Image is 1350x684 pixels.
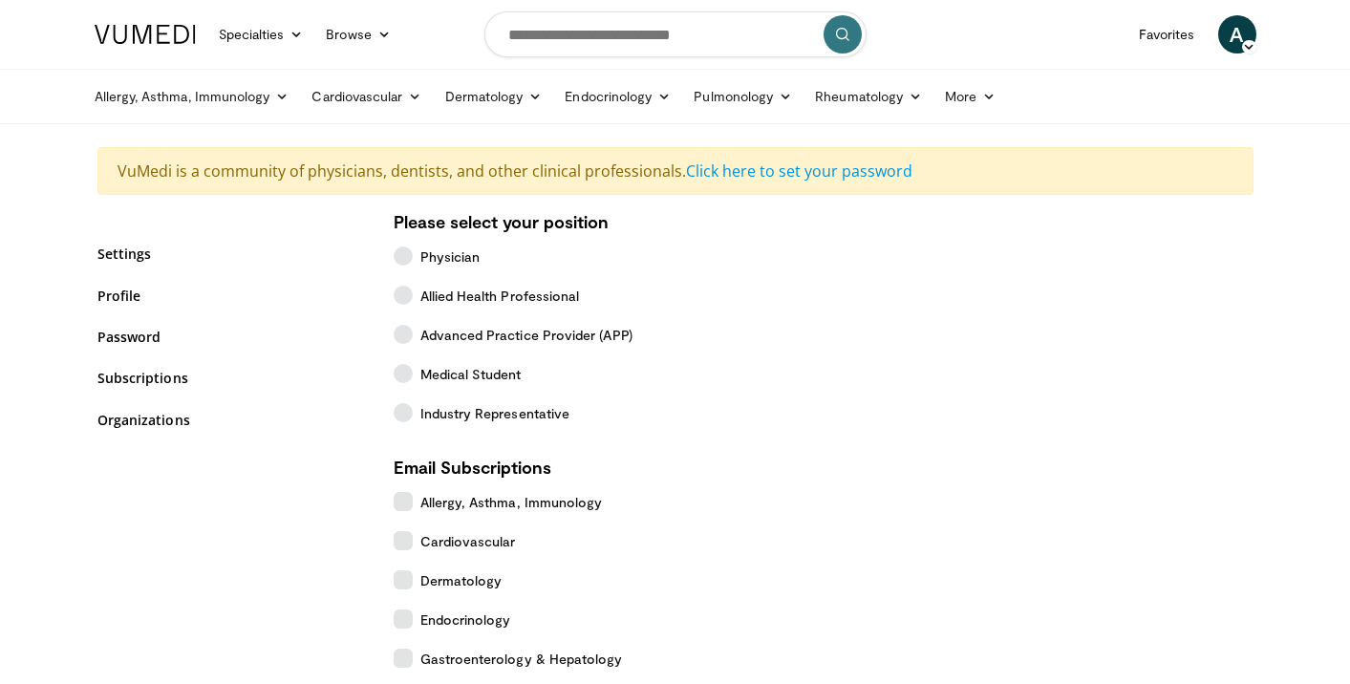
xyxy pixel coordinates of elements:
[420,286,580,306] span: Allied Health Professional
[420,570,503,590] span: Dermatology
[933,77,1007,116] a: More
[420,364,522,384] span: Medical Student
[420,492,603,512] span: Allergy, Asthma, Immunology
[97,327,365,347] a: Password
[97,368,365,388] a: Subscriptions
[1218,15,1256,53] a: A
[1127,15,1207,53] a: Favorites
[95,25,196,44] img: VuMedi Logo
[686,160,912,182] a: Click here to set your password
[420,609,511,630] span: Endocrinology
[420,649,623,669] span: Gastroenterology & Hepatology
[553,77,682,116] a: Endocrinology
[97,244,365,264] a: Settings
[97,147,1254,195] div: VuMedi is a community of physicians, dentists, and other clinical professionals.
[97,410,365,430] a: Organizations
[420,246,481,267] span: Physician
[434,77,554,116] a: Dermatology
[300,77,433,116] a: Cardiovascular
[394,211,609,232] strong: Please select your position
[314,15,402,53] a: Browse
[83,77,301,116] a: Allergy, Asthma, Immunology
[420,403,570,423] span: Industry Representative
[420,325,632,345] span: Advanced Practice Provider (APP)
[394,457,551,478] strong: Email Subscriptions
[207,15,315,53] a: Specialties
[420,531,516,551] span: Cardiovascular
[682,77,804,116] a: Pulmonology
[804,77,933,116] a: Rheumatology
[97,286,365,306] a: Profile
[484,11,867,57] input: Search topics, interventions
